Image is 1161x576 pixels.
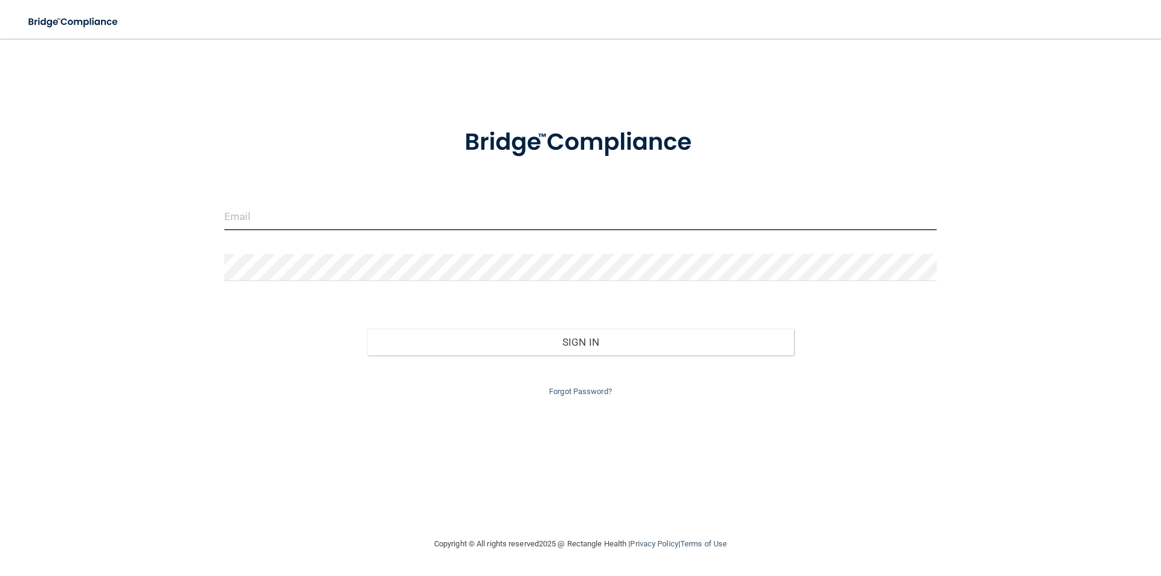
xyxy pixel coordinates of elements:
[367,329,795,355] button: Sign In
[952,490,1146,539] iframe: Drift Widget Chat Controller
[680,539,727,548] a: Terms of Use
[630,539,678,548] a: Privacy Policy
[440,111,721,174] img: bridge_compliance_login_screen.278c3ca4.svg
[360,525,801,563] div: Copyright © All rights reserved 2025 @ Rectangle Health | |
[549,387,612,396] a: Forgot Password?
[18,10,129,34] img: bridge_compliance_login_screen.278c3ca4.svg
[224,203,937,230] input: Email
